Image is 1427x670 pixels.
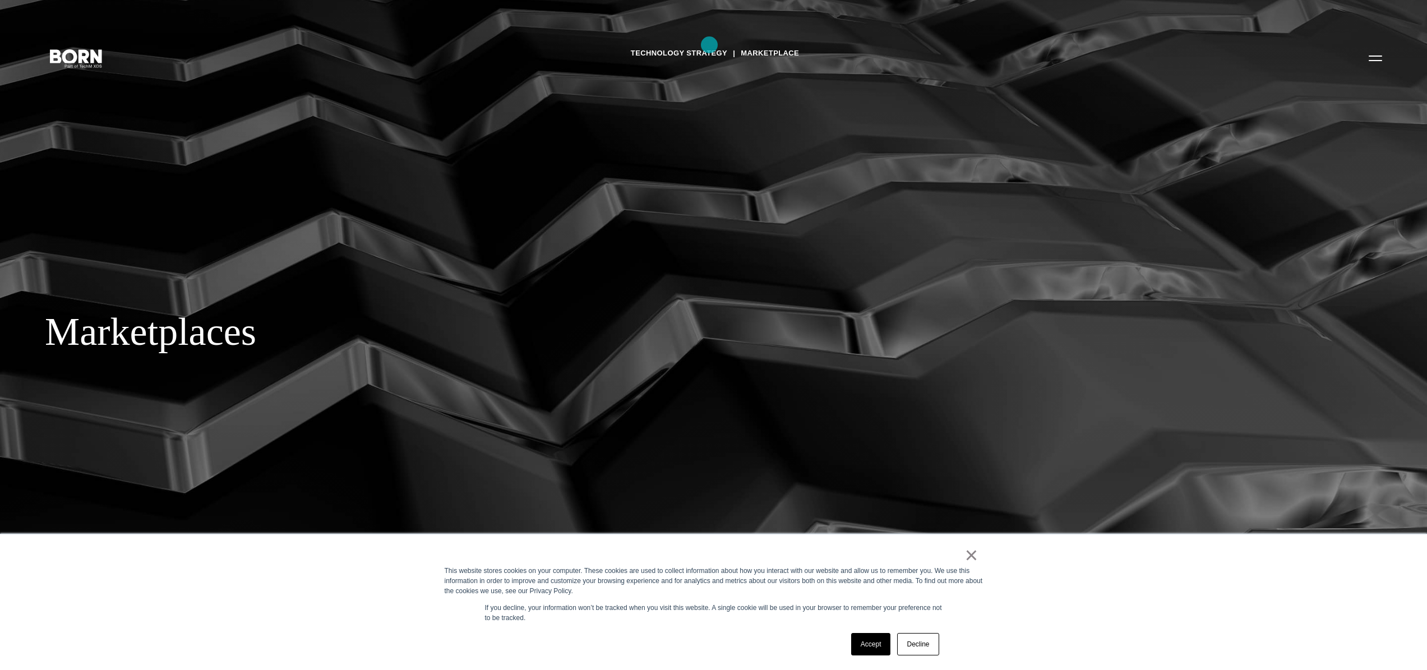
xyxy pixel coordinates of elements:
a: Accept [851,633,891,655]
a: × [965,550,978,560]
button: Open [1362,46,1389,70]
div: Marketplaces [45,309,684,355]
p: If you decline, your information won’t be tracked when you visit this website. A single cookie wi... [485,603,943,623]
div: This website stores cookies on your computer. These cookies are used to collect information about... [445,566,983,596]
a: Technology Strategy [631,45,727,62]
a: Decline [897,633,939,655]
a: Marketplace [741,45,799,62]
